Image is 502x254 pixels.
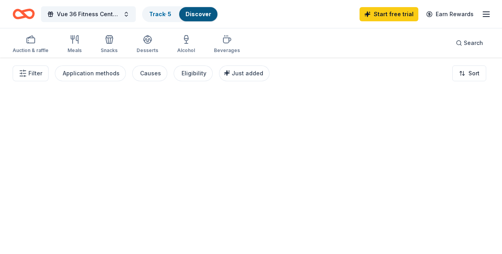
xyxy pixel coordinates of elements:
button: Track· 5Discover [142,6,218,22]
div: Beverages [214,47,240,54]
span: Sort [468,69,480,78]
button: Meals [67,32,82,58]
button: Just added [219,65,270,81]
span: Search [464,38,483,48]
div: Auction & raffle [13,47,49,54]
button: Search [450,35,489,51]
button: Desserts [137,32,158,58]
div: Application methods [63,69,120,78]
div: Snacks [101,47,118,54]
button: Eligibility [174,65,213,81]
div: Meals [67,47,82,54]
a: Start free trial [360,7,418,21]
button: Sort [452,65,486,81]
button: Filter [13,65,49,81]
span: Vue 36 Fitness Center Opening [57,9,120,19]
button: Application methods [55,65,126,81]
button: Beverages [214,32,240,58]
a: Discover [185,11,211,17]
button: Vue 36 Fitness Center Opening [41,6,136,22]
a: Earn Rewards [421,7,478,21]
div: Causes [140,69,161,78]
a: Home [13,5,35,23]
div: Eligibility [182,69,206,78]
div: Alcohol [177,47,195,54]
span: Just added [232,70,263,77]
button: Snacks [101,32,118,58]
span: Filter [28,69,42,78]
button: Alcohol [177,32,195,58]
button: Auction & raffle [13,32,49,58]
a: Track· 5 [149,11,171,17]
button: Causes [132,65,167,81]
div: Desserts [137,47,158,54]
